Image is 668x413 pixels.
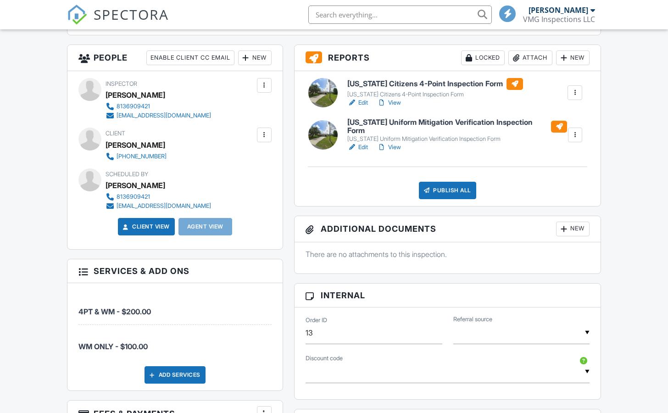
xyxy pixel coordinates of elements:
img: The Best Home Inspection Software - Spectora [67,5,87,25]
label: Referral source [453,315,492,324]
h3: Internal [295,284,601,307]
a: [EMAIL_ADDRESS][DOMAIN_NAME] [106,111,211,120]
div: [PERSON_NAME] [106,88,165,102]
a: 8136909421 [106,102,211,111]
a: 8136909421 [106,192,211,201]
div: New [238,50,272,65]
span: 4PT & WM - $200.00 [78,307,151,316]
span: Inspector [106,80,137,87]
div: [US_STATE] Uniform Mitigation Verification Inspection Form [347,135,567,143]
div: 8136909421 [117,193,150,201]
span: Client [106,130,125,137]
div: [EMAIL_ADDRESS][DOMAIN_NAME] [117,112,211,119]
a: [US_STATE] Citizens 4-Point Inspection Form [US_STATE] Citizens 4-Point Inspection Form [347,78,523,98]
h3: Reports [295,45,601,71]
a: SPECTORA [67,12,169,32]
p: There are no attachments to this inspection. [306,249,590,259]
a: [PHONE_NUMBER] [106,152,167,161]
div: Attach [508,50,552,65]
a: View [377,143,401,152]
label: Discount code [306,354,343,363]
div: [US_STATE] Citizens 4-Point Inspection Form [347,91,523,98]
div: [PERSON_NAME] [106,179,165,192]
h3: Services & Add ons [67,259,283,283]
div: 8136909421 [117,103,150,110]
span: SPECTORA [94,5,169,24]
a: [US_STATE] Uniform Mitigation Verification Inspection Form [US_STATE] Uniform Mitigation Verifica... [347,118,567,143]
h3: People [67,45,283,71]
a: [EMAIL_ADDRESS][DOMAIN_NAME] [106,201,211,211]
span: Scheduled By [106,171,148,178]
li: Service: 4PT & WM [78,290,272,324]
a: View [377,98,401,107]
input: Search everything... [308,6,492,24]
div: Add Services [145,366,206,384]
div: VMG Inspections LLC [523,15,595,24]
div: New [556,222,590,236]
h6: [US_STATE] Uniform Mitigation Verification Inspection Form [347,118,567,134]
div: [EMAIL_ADDRESS][DOMAIN_NAME] [117,202,211,210]
div: New [556,50,590,65]
a: Client View [121,222,170,231]
label: Order ID [306,316,327,324]
span: WM ONLY - $100.00 [78,342,148,351]
div: Publish All [419,182,476,199]
div: [PHONE_NUMBER] [117,153,167,160]
h3: Additional Documents [295,216,601,242]
div: Locked [461,50,505,65]
div: Enable Client CC Email [146,50,234,65]
h6: [US_STATE] Citizens 4-Point Inspection Form [347,78,523,90]
a: Edit [347,143,368,152]
div: [PERSON_NAME] [106,138,165,152]
a: Edit [347,98,368,107]
li: Service: WM ONLY [78,325,272,359]
div: [PERSON_NAME] [529,6,588,15]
